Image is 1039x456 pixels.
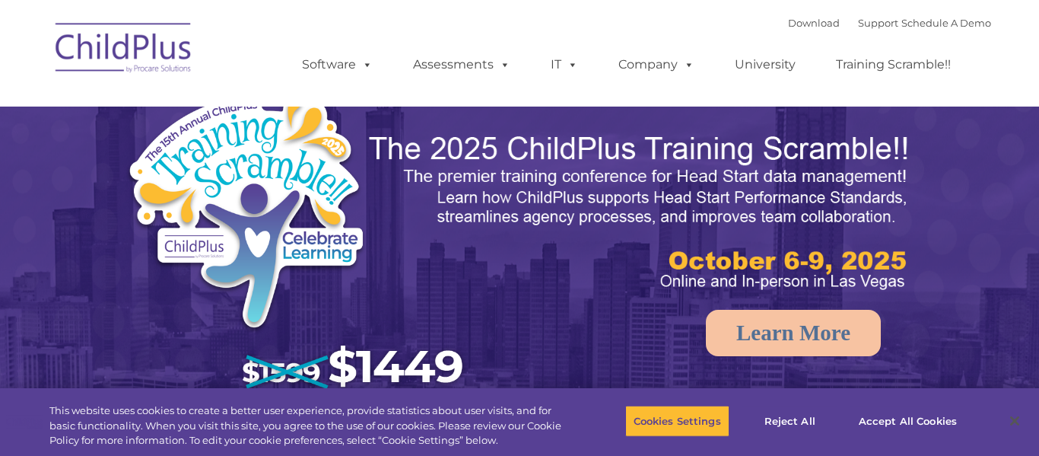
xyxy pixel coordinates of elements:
[287,49,388,80] a: Software
[49,403,571,448] div: This website uses cookies to create a better user experience, provide statistics about user visit...
[535,49,593,80] a: IT
[742,405,837,437] button: Reject All
[821,49,966,80] a: Training Scramble!!
[625,405,729,437] button: Cookies Settings
[603,49,710,80] a: Company
[48,12,200,88] img: ChildPlus by Procare Solutions
[788,17,991,29] font: |
[720,49,811,80] a: University
[998,404,1031,438] button: Close
[850,405,965,437] button: Accept All Cookies
[788,17,840,29] a: Download
[858,17,898,29] a: Support
[901,17,991,29] a: Schedule A Demo
[398,49,526,80] a: Assessments
[706,310,881,356] a: Learn More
